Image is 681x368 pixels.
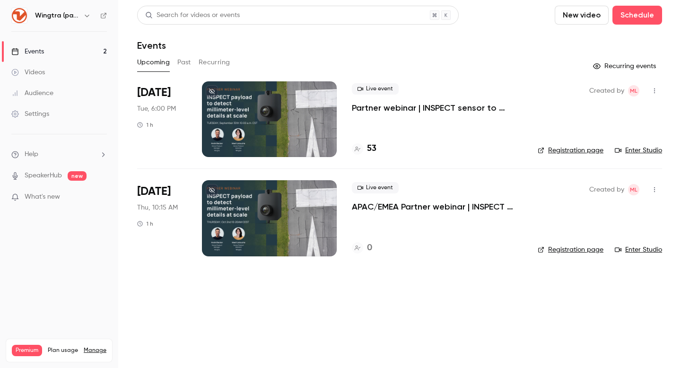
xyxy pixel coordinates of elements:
span: Plan usage [48,347,78,354]
div: 1 h [137,220,153,228]
span: [DATE] [137,184,171,199]
span: Help [25,149,38,159]
li: help-dropdown-opener [11,149,107,159]
div: Oct 2 Thu, 10:15 AM (Europe/Berlin) [137,180,187,256]
img: Wingtra (partners) [12,8,27,23]
a: APAC/EMEA Partner webinar | INSPECT payload to detect millimeter-level details at scale [352,201,523,212]
a: Enter Studio [615,245,662,254]
button: Upcoming [137,55,170,70]
a: Manage [84,347,106,354]
a: Enter Studio [615,146,662,155]
span: Thu, 10:15 AM [137,203,178,212]
span: Created by [589,85,624,96]
span: Maeli Latouche [628,184,639,195]
div: Audience [11,88,53,98]
span: Live event [352,83,399,95]
button: Schedule [612,6,662,25]
button: New video [555,6,609,25]
span: ML [630,184,637,195]
a: Partner webinar | INSPECT sensor to detect millimeter-level details at scale [352,102,523,114]
a: Registration page [538,245,603,254]
h6: Wingtra (partners) [35,11,79,20]
button: Past [177,55,191,70]
span: ML [630,85,637,96]
h1: Events [137,40,166,51]
span: Tue, 6:00 PM [137,104,176,114]
div: Sep 30 Tue, 9:00 AM (America/Los Angeles) [137,81,187,157]
span: new [68,171,87,181]
div: Videos [11,68,45,77]
button: Recurring events [589,59,662,74]
a: Registration page [538,146,603,155]
span: Live event [352,182,399,193]
a: SpeakerHub [25,171,62,181]
span: [DATE] [137,85,171,100]
div: Events [11,47,44,56]
div: Search for videos or events [145,10,240,20]
div: Settings [11,109,49,119]
h4: 53 [367,142,376,155]
button: Recurring [199,55,230,70]
div: 1 h [137,121,153,129]
a: 0 [352,242,372,254]
span: Created by [589,184,624,195]
a: 53 [352,142,376,155]
span: What's new [25,192,60,202]
span: Maeli Latouche [628,85,639,96]
span: Premium [12,345,42,356]
h4: 0 [367,242,372,254]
